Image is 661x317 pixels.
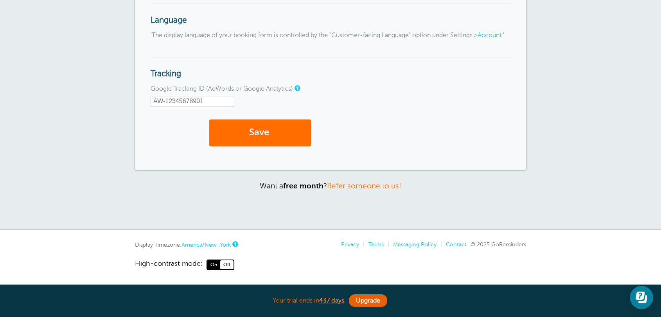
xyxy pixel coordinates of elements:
[135,260,526,270] a: High-contrast mode: On Off
[471,241,526,247] span: © 2025 GoReminders
[151,3,510,25] h3: Language
[181,242,231,248] a: America/New_York
[283,182,323,190] strong: free month
[349,294,387,307] a: Upgrade
[327,182,401,190] a: Refer someone to us!
[209,119,311,146] button: Save
[359,241,365,248] li: |
[319,297,344,304] a: 437 days
[207,260,220,269] span: On
[135,260,203,270] span: High-contrast mode:
[630,286,653,309] iframe: Resource center
[446,241,467,247] a: Contact
[220,260,234,269] span: Off
[232,242,237,247] a: This is the timezone being used to display dates and times to you on this device. Click the timez...
[295,86,299,91] a: Enter either your AdWords Google Tag ID or your Google Analytics data stream Measurement ID. If y...
[151,96,234,107] input: AW-12345678901
[135,181,526,190] p: Want a ?
[151,85,293,92] label: Google Tracking ID (AdWords or Google Analytics)
[135,241,237,248] div: Display Timezone:
[436,241,442,248] li: |
[368,241,384,247] a: Terms
[151,32,510,39] p: 'The display language of your booking form is controlled by the "Customer-facing Language" option...
[151,57,510,79] h3: Tracking
[135,292,526,309] div: Your trial ends in .
[341,241,359,247] a: Privacy
[393,241,436,247] a: Messaging Policy
[478,32,501,39] a: Account
[384,241,389,248] li: |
